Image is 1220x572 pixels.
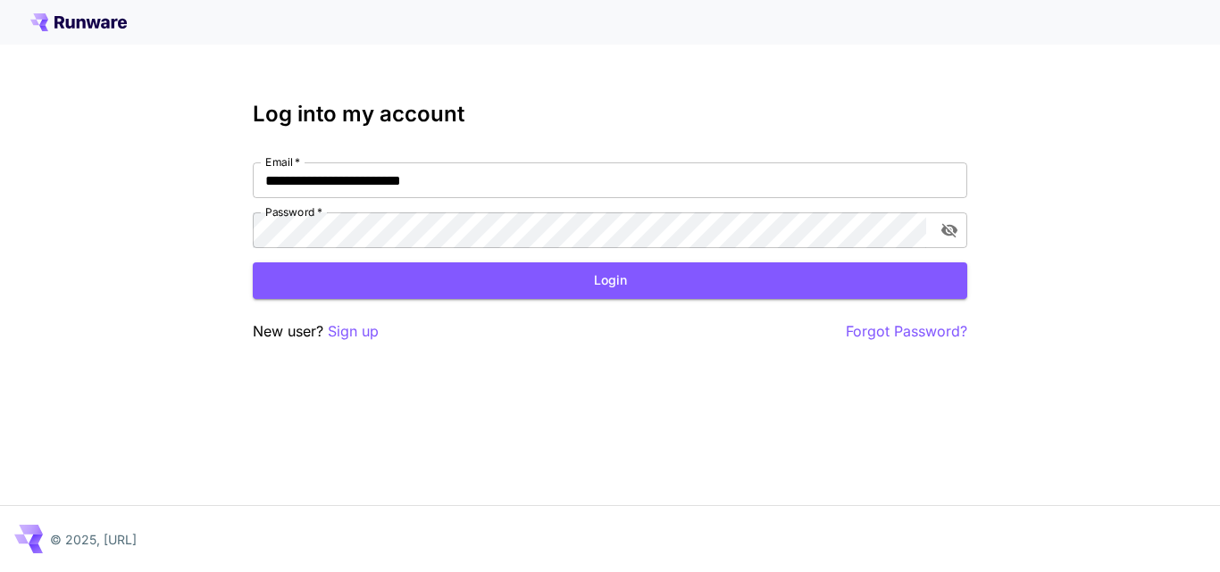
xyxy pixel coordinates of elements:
[253,102,967,127] h3: Log into my account
[933,214,965,246] button: toggle password visibility
[328,320,379,343] button: Sign up
[265,154,300,170] label: Email
[50,530,137,549] p: © 2025, [URL]
[265,204,322,220] label: Password
[253,320,379,343] p: New user?
[846,320,967,343] button: Forgot Password?
[253,262,967,299] button: Login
